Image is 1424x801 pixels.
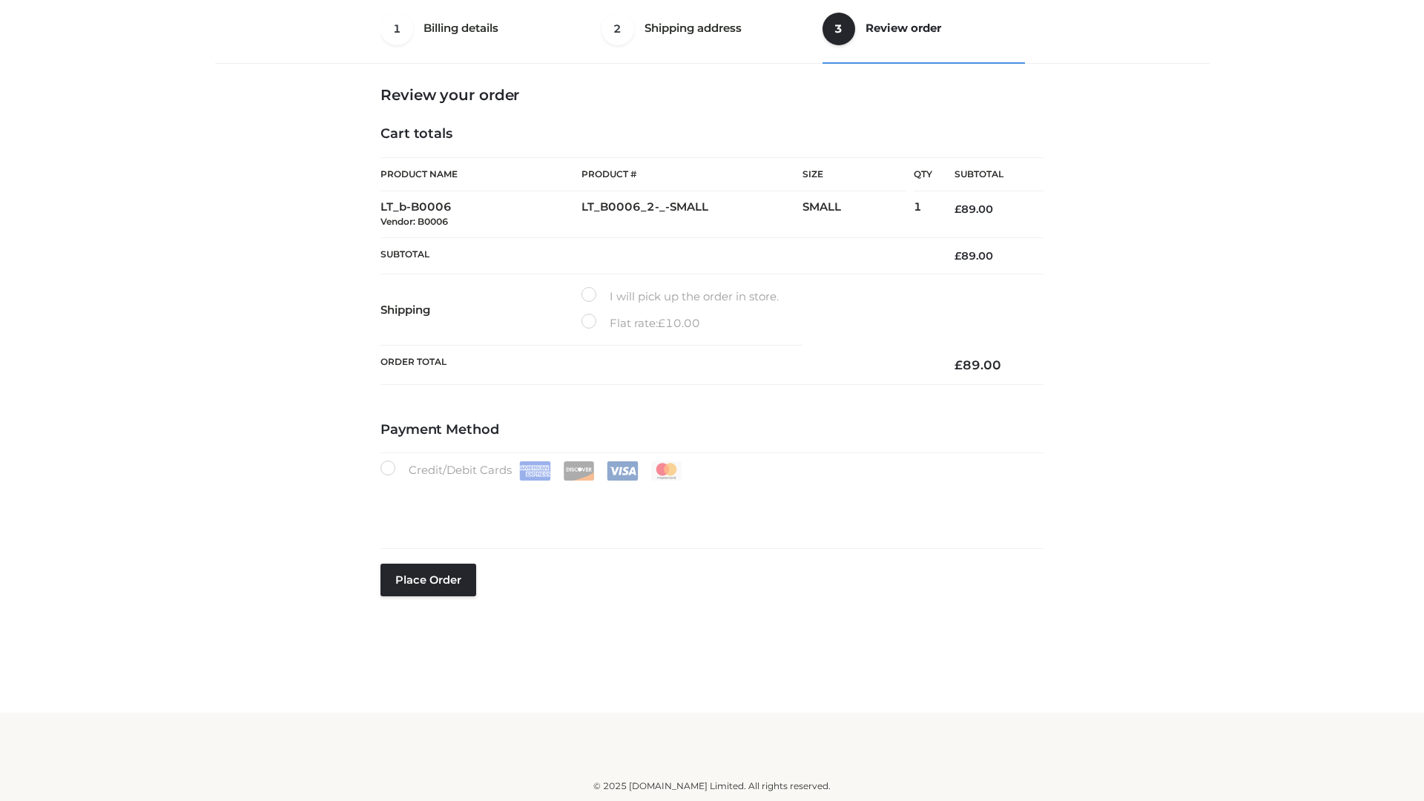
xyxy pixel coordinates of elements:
label: I will pick up the order in store. [581,287,779,306]
td: LT_b-B0006 [380,191,581,238]
th: Order Total [380,346,932,385]
button: Place order [380,564,476,596]
td: SMALL [802,191,914,238]
h4: Payment Method [380,422,1044,438]
th: Shipping [380,274,581,346]
th: Product # [581,157,802,191]
span: £ [658,316,665,330]
label: Flat rate: [581,314,700,333]
h4: Cart totals [380,126,1044,142]
img: Amex [519,461,551,481]
span: £ [955,357,963,372]
th: Qty [914,157,932,191]
div: © 2025 [DOMAIN_NAME] Limited. All rights reserved. [220,779,1204,794]
bdi: 10.00 [658,316,700,330]
bdi: 89.00 [955,202,993,216]
td: LT_B0006_2-_-SMALL [581,191,802,238]
img: Visa [607,461,639,481]
th: Product Name [380,157,581,191]
img: Discover [563,461,595,481]
span: £ [955,202,961,216]
label: Credit/Debit Cards [380,461,684,481]
bdi: 89.00 [955,249,993,263]
img: Mastercard [650,461,682,481]
th: Size [802,158,906,191]
small: Vendor: B0006 [380,216,448,227]
th: Subtotal [380,237,932,274]
td: 1 [914,191,932,238]
iframe: Secure payment input frame [378,478,1041,532]
h3: Review your order [380,86,1044,104]
th: Subtotal [932,158,1044,191]
span: £ [955,249,961,263]
bdi: 89.00 [955,357,1001,372]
